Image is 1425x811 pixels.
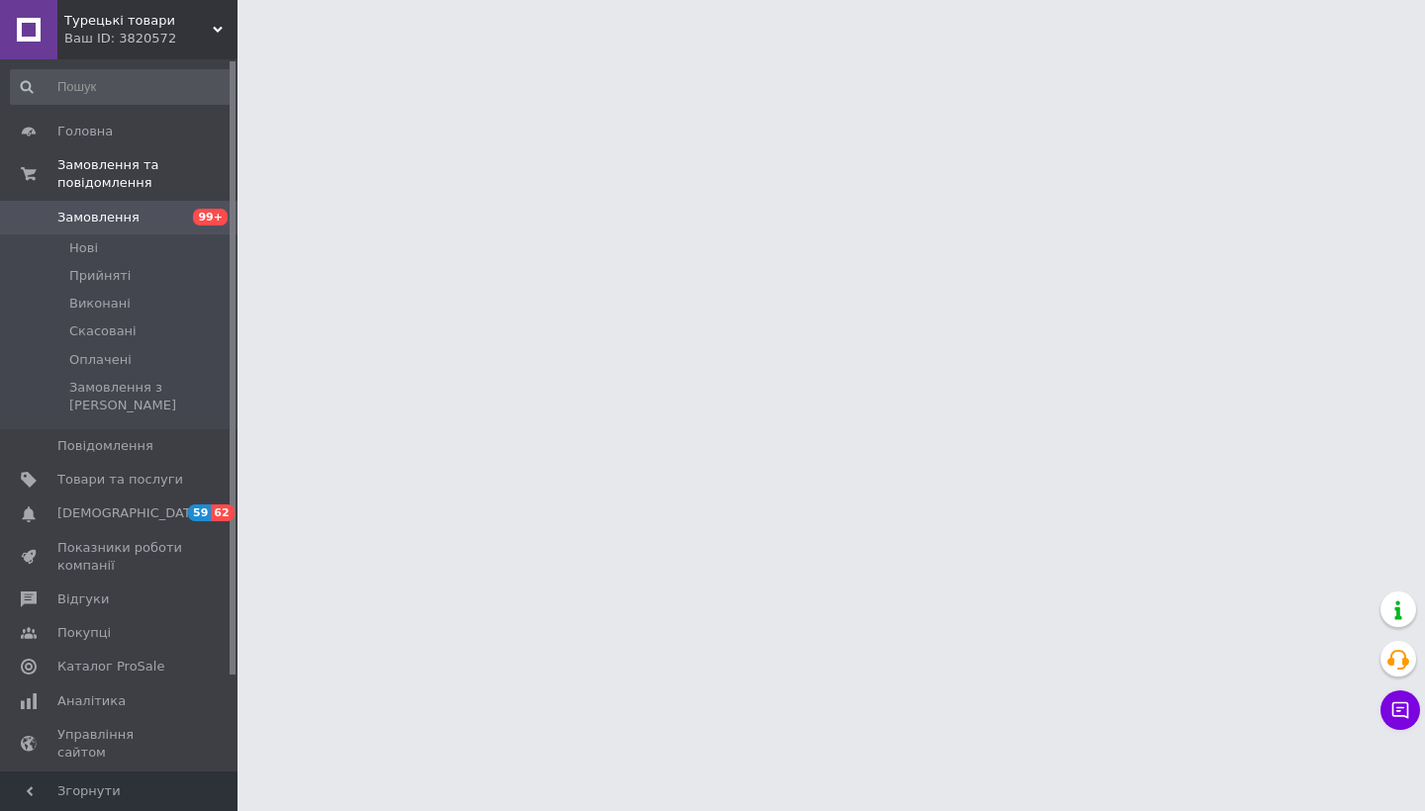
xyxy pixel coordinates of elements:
[69,322,137,340] span: Скасовані
[69,295,131,313] span: Виконані
[69,351,132,369] span: Оплачені
[57,624,111,642] span: Покупці
[57,590,109,608] span: Відгуки
[211,504,234,521] span: 62
[64,30,237,47] div: Ваш ID: 3820572
[57,692,126,710] span: Аналітика
[69,239,98,257] span: Нові
[57,471,183,489] span: Товари та послуги
[64,12,213,30] span: Турецькі товари
[1380,690,1420,730] button: Чат з покупцем
[57,658,164,676] span: Каталог ProSale
[10,69,234,105] input: Пошук
[69,379,232,414] span: Замовлення з [PERSON_NAME]
[57,123,113,140] span: Головна
[193,209,228,225] span: 99+
[57,504,204,522] span: [DEMOGRAPHIC_DATA]
[188,504,211,521] span: 59
[57,209,140,226] span: Замовлення
[57,156,237,192] span: Замовлення та повідомлення
[69,267,131,285] span: Прийняті
[57,437,153,455] span: Повідомлення
[57,726,183,762] span: Управління сайтом
[57,539,183,575] span: Показники роботи компанії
